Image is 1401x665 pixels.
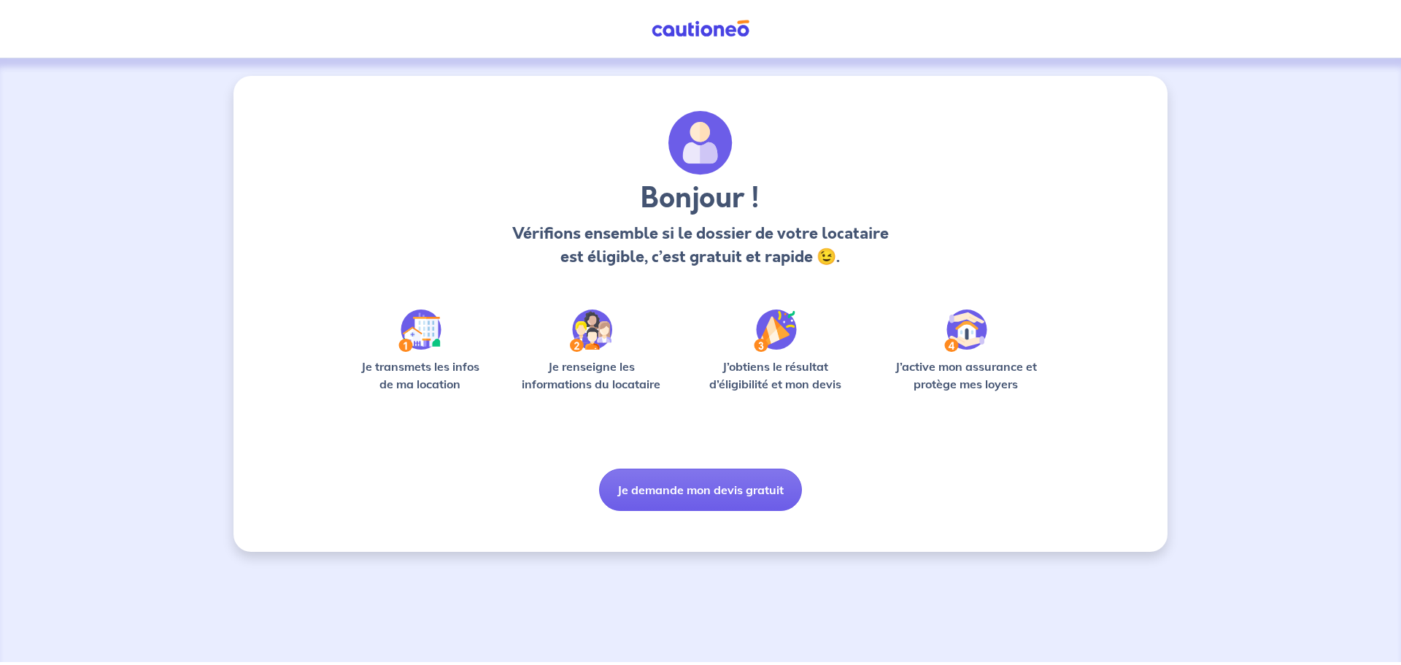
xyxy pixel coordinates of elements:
[599,469,802,511] button: Je demande mon devis gratuit
[513,358,670,393] p: Je renseigne les informations du locataire
[693,358,858,393] p: J’obtiens le résultat d’éligibilité et mon devis
[570,310,612,352] img: /static/c0a346edaed446bb123850d2d04ad552/Step-2.svg
[944,310,987,352] img: /static/bfff1cf634d835d9112899e6a3df1a5d/Step-4.svg
[350,358,490,393] p: Je transmets les infos de ma location
[508,222,892,269] p: Vérifions ensemble si le dossier de votre locataire est éligible, c’est gratuit et rapide 😉.
[508,181,892,216] h3: Bonjour !
[881,358,1051,393] p: J’active mon assurance et protège mes loyers
[646,20,755,38] img: Cautioneo
[754,310,797,352] img: /static/f3e743aab9439237c3e2196e4328bba9/Step-3.svg
[398,310,441,352] img: /static/90a569abe86eec82015bcaae536bd8e6/Step-1.svg
[668,111,733,175] img: archivate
